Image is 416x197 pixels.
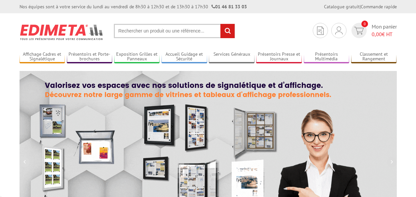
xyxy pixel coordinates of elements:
input: rechercher [220,24,235,38]
a: Présentoirs Multimédia [304,51,349,62]
img: Présentoir, panneau, stand - Edimeta - PLV, affichage, mobilier bureau, entreprise [20,20,104,44]
span: 0,00 [372,31,382,37]
a: Classement et Rangement [351,51,397,62]
img: devis rapide [354,27,364,34]
a: Catalogue gratuit [324,4,360,10]
img: devis rapide [317,27,324,35]
img: devis rapide [335,27,343,34]
a: Exposition Grilles et Panneaux [114,51,160,62]
a: Présentoirs Presse et Journaux [256,51,302,62]
span: Mon panier [372,23,397,38]
a: Présentoirs et Porte-brochures [67,51,113,62]
strong: 01 46 81 33 03 [211,4,247,10]
a: Services Généraux [209,51,254,62]
input: Rechercher un produit ou une référence... [114,24,235,38]
a: Affichage Cadres et Signalétique [20,51,65,62]
div: Nos équipes sont à votre service du lundi au vendredi de 8h30 à 12h30 et de 13h30 à 17h30 [20,3,247,10]
a: Commande rapide [361,4,397,10]
span: € HT [372,31,397,38]
div: | [324,3,397,10]
a: Accueil Guidage et Sécurité [162,51,207,62]
span: 0 [361,21,368,27]
a: devis rapide 0 Mon panier 0,00€ HT [350,23,397,38]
